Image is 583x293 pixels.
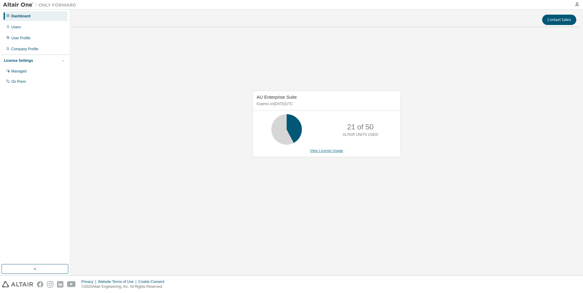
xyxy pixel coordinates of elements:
p: 21 of 50 [347,122,374,132]
div: Cookie Consent [138,279,168,284]
div: On Prem [11,79,26,84]
div: Company Profile [11,47,38,51]
img: instagram.svg [47,281,53,288]
img: facebook.svg [37,281,43,288]
button: Contact Sales [542,15,576,25]
a: View License Usage [310,149,343,153]
div: Privacy [81,279,98,284]
div: Dashboard [11,14,30,19]
span: AU Enterprise Suite [257,94,297,100]
img: linkedin.svg [57,281,63,288]
div: License Settings [4,58,33,63]
img: altair_logo.svg [2,281,33,288]
div: User Profile [11,36,30,41]
p: © 2025 Altair Engineering, Inc. All Rights Reserved. [81,284,168,289]
img: youtube.svg [67,281,76,288]
div: Users [11,25,21,30]
p: Expires on [DATE] UTC [257,101,395,107]
p: ALTAIR UNITS USED [343,132,378,137]
div: Managed [11,69,27,74]
img: Altair One [3,2,79,8]
div: Website Terms of Use [98,279,138,284]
